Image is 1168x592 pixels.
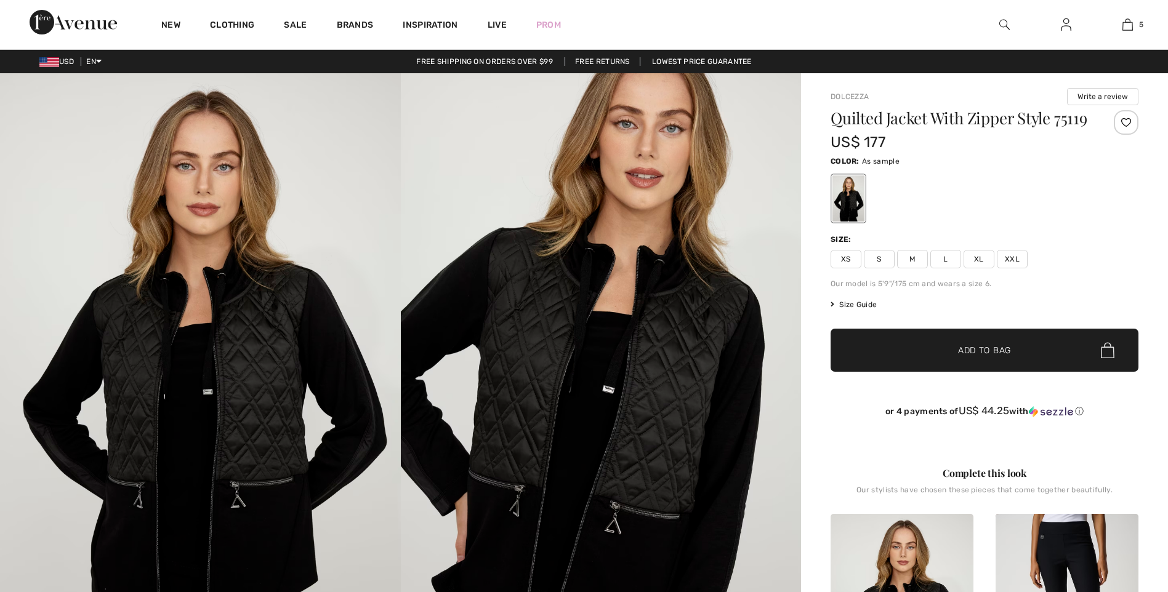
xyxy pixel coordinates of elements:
[30,10,117,34] img: 1ère Avenue
[406,57,563,66] a: Free shipping on orders over $99
[831,278,1138,289] div: Our model is 5'9"/175 cm and wears a size 6.
[831,405,1138,417] div: or 4 payments of with
[831,299,877,310] span: Size Guide
[1067,88,1138,105] button: Write a review
[39,57,79,66] span: USD
[831,329,1138,372] button: Add to Bag
[831,466,1138,481] div: Complete this look
[831,157,860,166] span: Color:
[964,250,994,268] span: XL
[1061,17,1071,32] img: My Info
[536,18,561,31] a: Prom
[831,92,869,101] a: Dolcezza
[488,18,507,31] a: Live
[39,57,59,67] img: US Dollar
[999,17,1010,32] img: search the website
[1051,17,1081,33] a: Sign In
[403,20,457,33] span: Inspiration
[1122,17,1133,32] img: My Bag
[831,234,854,245] div: Size:
[862,157,900,166] span: As sample
[832,175,864,222] div: As sample
[897,250,928,268] span: M
[1097,17,1158,32] a: 5
[997,250,1028,268] span: XXL
[1139,19,1143,30] span: 5
[864,250,895,268] span: S
[1101,342,1114,358] img: Bag.svg
[831,405,1138,422] div: or 4 payments ofUS$ 44.25withSezzle Click to learn more about Sezzle
[642,57,762,66] a: Lowest Price Guarantee
[831,110,1087,126] h1: Quilted Jacket With Zipper Style 75119
[958,344,1011,357] span: Add to Bag
[831,486,1138,504] div: Our stylists have chosen these pieces that come together beautifully.
[831,134,885,151] span: US$ 177
[86,57,102,66] span: EN
[831,250,861,268] span: XS
[210,20,254,33] a: Clothing
[959,404,1010,417] span: US$ 44.25
[1029,406,1073,417] img: Sezzle
[930,250,961,268] span: L
[161,20,180,33] a: New
[565,57,640,66] a: Free Returns
[337,20,374,33] a: Brands
[284,20,307,33] a: Sale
